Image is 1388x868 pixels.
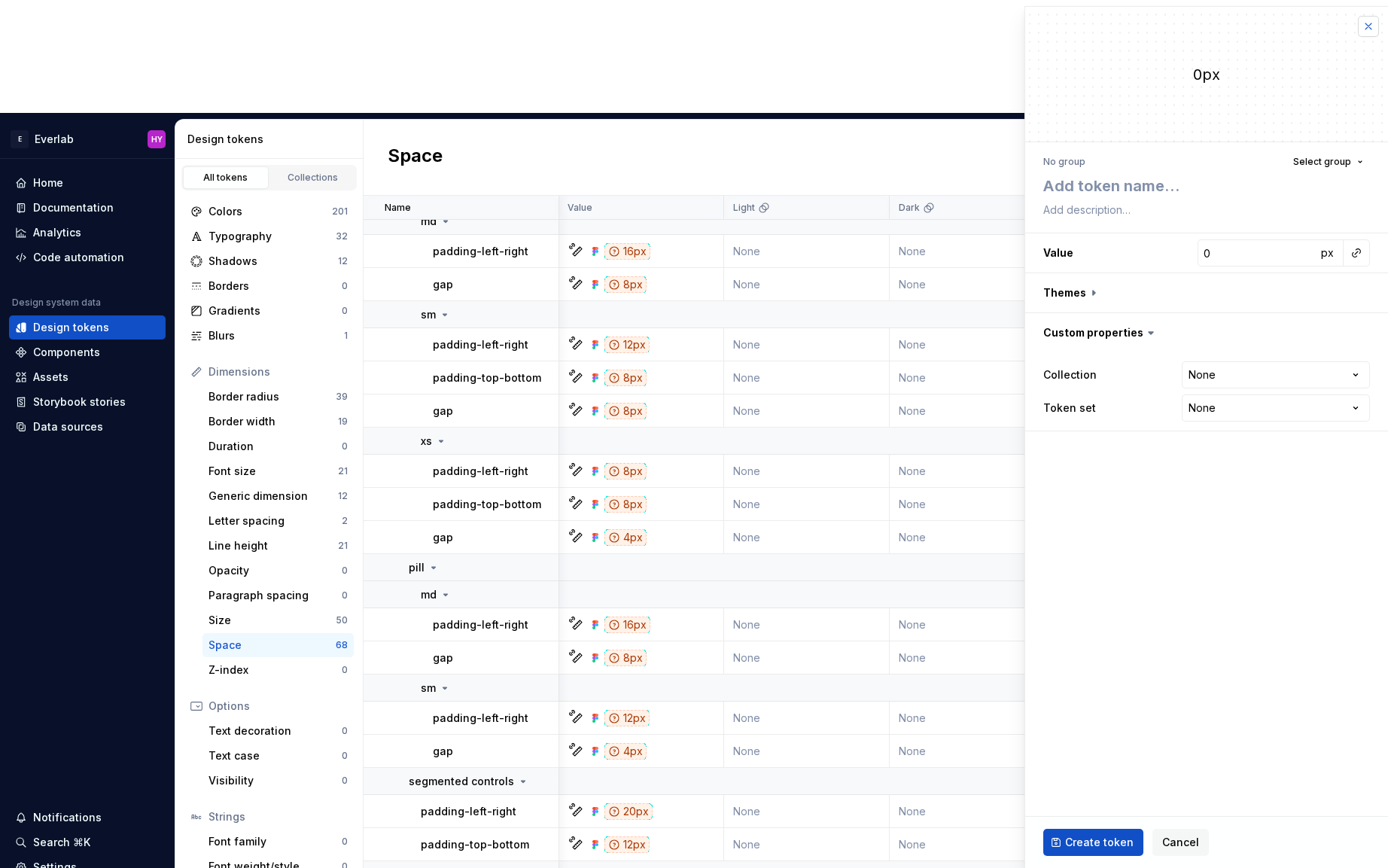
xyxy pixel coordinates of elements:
button: Create token [1043,829,1143,856]
p: gap [433,744,453,759]
div: Space [209,638,336,653]
div: Text decoration [209,723,342,739]
button: Cancel [1152,829,1209,856]
div: 19 [338,416,348,428]
div: Design tokens [33,320,109,335]
p: segmented controls [409,774,514,789]
div: Home [33,175,63,190]
td: None [890,641,1055,675]
td: None [724,641,890,675]
div: 50 [336,614,348,626]
div: Font family [209,834,342,849]
p: pill [409,560,425,575]
label: Token set [1043,400,1096,416]
div: Size [209,613,336,628]
td: None [724,702,890,735]
div: 16px [604,617,650,633]
a: Paragraph spacing0 [202,583,354,608]
a: Assets [9,365,166,389]
div: 201 [332,206,348,218]
a: Border radius39 [202,385,354,409]
div: Paragraph spacing [209,588,342,603]
a: Borders0 [184,274,354,298]
td: None [890,795,1055,828]
div: Components [33,345,100,360]
td: None [724,235,890,268]
p: Name [385,202,411,214]
p: md [421,587,437,602]
div: 68 [336,639,348,651]
a: Shadows12 [184,249,354,273]
a: Space68 [202,633,354,657]
td: None [890,235,1055,268]
a: Code automation [9,245,166,270]
a: Z-index0 [202,658,354,682]
p: Light [733,202,755,214]
td: None [890,328,1055,361]
div: 39 [336,391,348,403]
button: Search ⌘K [9,830,166,854]
div: 0 [342,440,348,452]
p: xs [421,434,432,449]
div: 4px [604,743,647,760]
div: Options [209,699,348,714]
div: Text case [209,748,342,763]
td: None [724,361,890,394]
div: 8px [604,276,647,293]
a: Home [9,171,166,195]
a: Design tokens [9,315,166,340]
div: No group [1043,156,1085,168]
span: Select group [1293,156,1351,168]
div: Typography [209,229,336,244]
td: None [890,455,1055,488]
a: Size50 [202,608,354,632]
td: None [724,328,890,361]
p: padding-top-bottom [433,370,541,385]
div: 0 [342,589,348,602]
div: 12px [604,710,650,726]
a: Documentation [9,196,166,220]
td: None [890,521,1055,554]
a: Duration0 [202,434,354,458]
td: None [724,608,890,641]
a: Letter spacing2 [202,509,354,533]
div: 16px [604,243,650,260]
div: 0 [342,565,348,577]
div: Design system data [12,297,101,309]
a: Storybook stories [9,390,166,414]
div: Data sources [33,419,103,434]
td: None [890,394,1055,428]
p: sm [421,681,436,696]
td: None [724,394,890,428]
div: Opacity [209,563,342,578]
div: 8px [604,403,647,419]
a: Generic dimension12 [202,484,354,508]
button: px [1316,242,1338,263]
td: None [890,702,1055,735]
td: None [890,828,1055,861]
p: gap [433,404,453,419]
div: 21 [338,540,348,552]
div: Border radius [209,389,336,404]
a: Opacity0 [202,559,354,583]
div: Gradients [209,303,342,318]
a: Font size21 [202,459,354,483]
div: Analytics [33,225,81,240]
button: EEverlabHY [3,123,172,155]
div: 12px [604,337,650,353]
a: Blurs1 [184,324,354,348]
a: Components [9,340,166,364]
div: 12 [338,490,348,502]
div: Letter spacing [209,513,342,528]
td: None [724,795,890,828]
a: Typography32 [184,224,354,248]
td: None [890,488,1055,521]
div: 0 [342,305,348,317]
div: Design tokens [187,132,357,147]
td: None [890,735,1055,768]
p: padding-left-right [421,804,516,819]
td: None [724,455,890,488]
div: Font size [209,464,338,479]
p: sm [421,307,436,322]
div: Duration [209,439,342,454]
